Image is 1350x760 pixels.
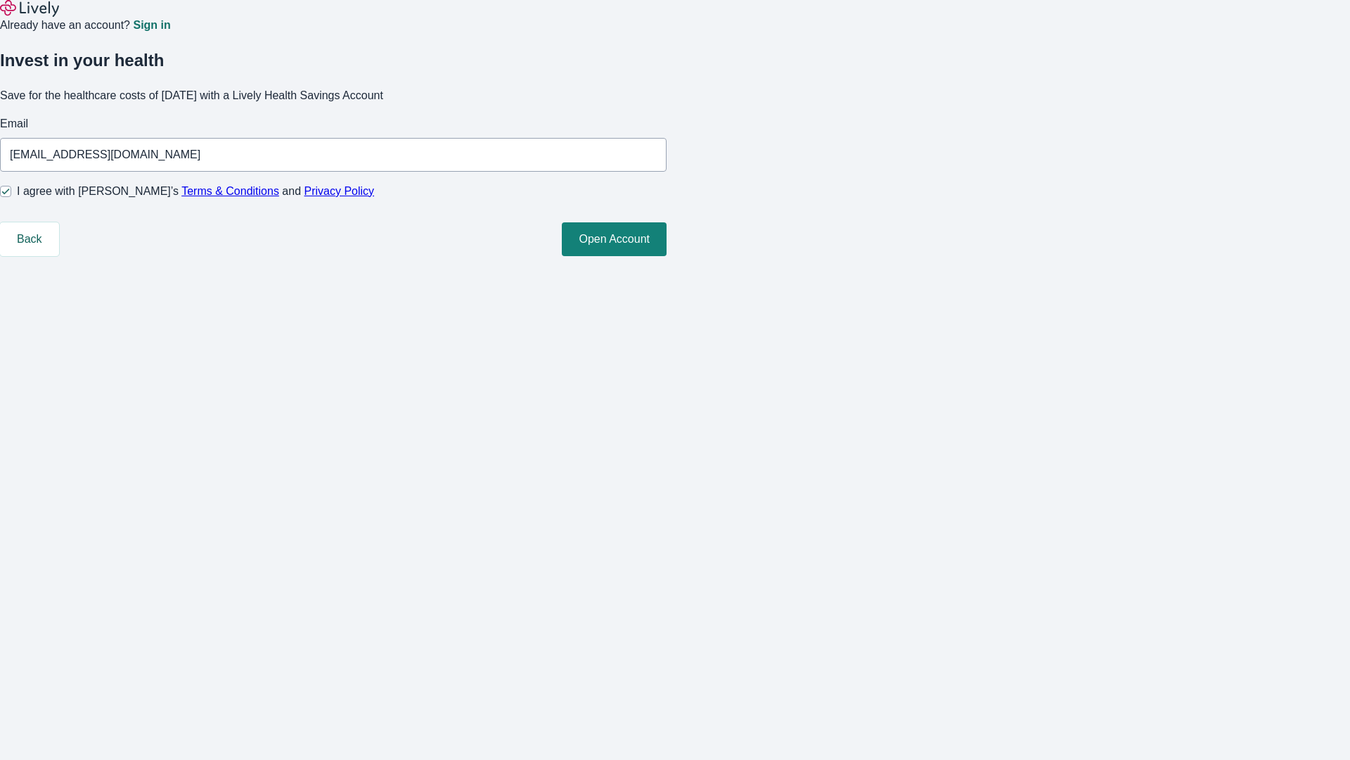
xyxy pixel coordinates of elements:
a: Privacy Policy [304,185,375,197]
a: Sign in [133,20,170,31]
span: I agree with [PERSON_NAME]’s and [17,183,374,200]
a: Terms & Conditions [181,185,279,197]
button: Open Account [562,222,667,256]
